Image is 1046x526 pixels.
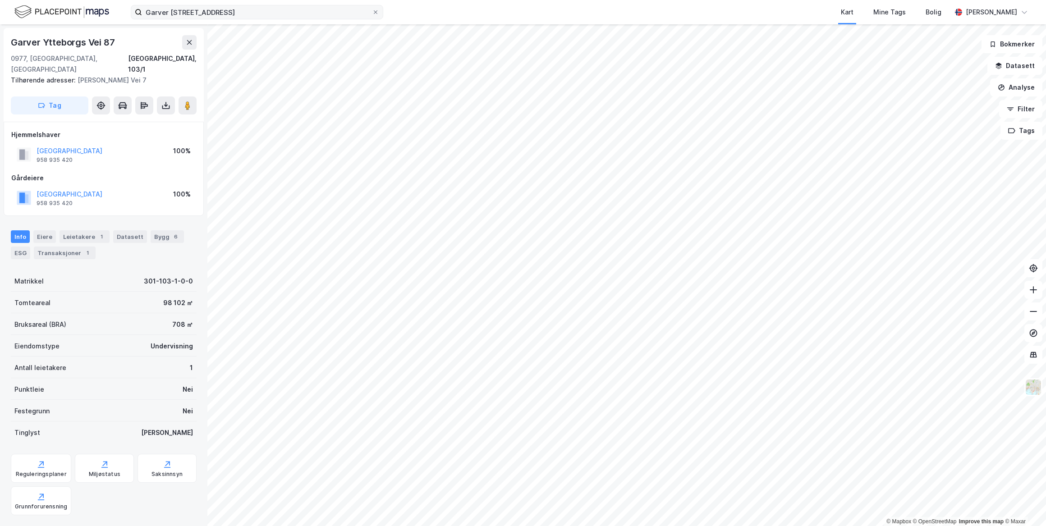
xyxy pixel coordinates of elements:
div: Undervisning [151,341,193,352]
div: Bruksareal (BRA) [14,319,66,330]
img: Z [1025,379,1042,396]
input: Søk på adresse, matrikkel, gårdeiere, leietakere eller personer [142,5,372,19]
div: [PERSON_NAME] Vei 7 [11,75,189,86]
div: 301-103-1-0-0 [144,276,193,287]
div: Leietakere [60,230,110,243]
div: 1 [83,248,92,257]
div: [PERSON_NAME] [966,7,1017,18]
div: [GEOGRAPHIC_DATA], 103/1 [128,53,197,75]
button: Bokmerker [982,35,1042,53]
div: 98 102 ㎡ [163,297,193,308]
div: 100% [173,146,191,156]
div: 1 [97,232,106,241]
div: Bolig [926,7,941,18]
div: Festegrunn [14,406,50,416]
div: Hjemmelshaver [11,129,196,140]
div: 6 [171,232,180,241]
div: [PERSON_NAME] [141,427,193,438]
div: Bygg [151,230,184,243]
a: Improve this map [959,518,1004,525]
div: 958 935 420 [37,200,73,207]
div: Kart [841,7,853,18]
div: Datasett [113,230,147,243]
div: Reguleringsplaner [16,471,67,478]
div: ESG [11,247,30,259]
div: Garver Ytteborgs Vei 87 [11,35,116,50]
div: Punktleie [14,384,44,395]
button: Filter [999,100,1042,118]
div: Mine Tags [873,7,906,18]
div: 0977, [GEOGRAPHIC_DATA], [GEOGRAPHIC_DATA] [11,53,128,75]
div: 100% [173,189,191,200]
div: Transaksjoner [34,247,96,259]
button: Datasett [987,57,1042,75]
div: Nei [183,406,193,416]
div: Kontrollprogram for chat [1001,483,1046,526]
div: Eiere [33,230,56,243]
div: Gårdeiere [11,173,196,183]
div: Tinglyst [14,427,40,438]
button: Tags [1000,122,1042,140]
div: Saksinnsyn [151,471,183,478]
div: 958 935 420 [37,156,73,164]
a: OpenStreetMap [913,518,957,525]
div: Grunnforurensning [15,503,67,510]
span: Tilhørende adresser: [11,76,78,84]
div: Info [11,230,30,243]
iframe: Chat Widget [1001,483,1046,526]
button: Tag [11,96,88,114]
div: 708 ㎡ [172,319,193,330]
div: Tomteareal [14,297,50,308]
button: Analyse [990,78,1042,96]
img: logo.f888ab2527a4732fd821a326f86c7f29.svg [14,4,109,20]
div: Miljøstatus [89,471,120,478]
div: Nei [183,384,193,395]
div: Eiendomstype [14,341,60,352]
div: Matrikkel [14,276,44,287]
div: 1 [190,362,193,373]
a: Mapbox [886,518,911,525]
div: Antall leietakere [14,362,66,373]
